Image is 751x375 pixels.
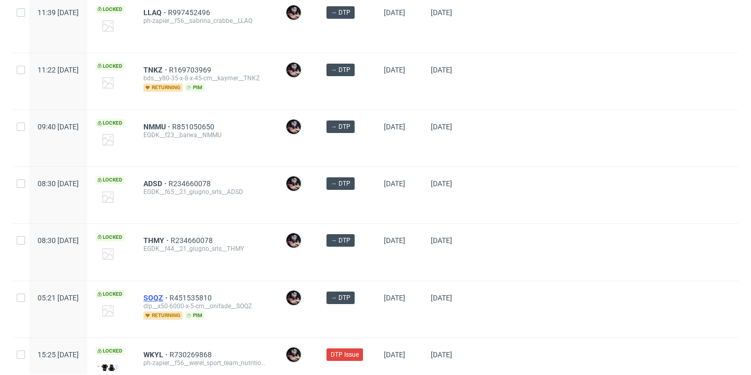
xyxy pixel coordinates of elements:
[185,83,204,92] span: pim
[431,123,452,131] span: [DATE]
[431,350,452,359] span: [DATE]
[384,350,405,359] span: [DATE]
[143,179,168,188] a: ADSD
[38,179,79,188] span: 08:30 [DATE]
[286,63,301,77] img: Sylwia Święćkowska
[331,293,350,303] span: → DTP
[143,350,169,359] a: WKYL
[38,66,79,74] span: 11:22 [DATE]
[331,179,350,188] span: → DTP
[38,123,79,131] span: 09:40 [DATE]
[171,236,215,245] a: R234660078
[38,236,79,245] span: 08:30 [DATE]
[185,311,204,320] span: pim
[169,66,213,74] a: R169703969
[95,5,125,14] span: Locked
[168,179,213,188] a: R234660078
[431,294,452,302] span: [DATE]
[143,188,269,196] div: EGDK__f65__21_giugno_srls__ADSD
[286,176,301,191] img: Sylwia Święćkowska
[286,233,301,248] img: Sylwia Święćkowska
[331,122,350,131] span: → DTP
[168,8,212,17] a: R997452496
[38,350,79,359] span: 15:25 [DATE]
[143,245,269,253] div: EGDK__f44__21_giugno_srls__THMY
[95,176,125,184] span: Locked
[143,66,169,74] a: TNKZ
[143,359,269,367] div: ph-zapier__f56__werel_sport_team_nutrition__WKYL
[286,5,301,20] img: Sylwia Święćkowska
[331,350,359,359] span: DTP Issue
[431,179,452,188] span: [DATE]
[431,8,452,17] span: [DATE]
[169,350,214,359] a: R730269868
[95,62,125,70] span: Locked
[143,17,269,25] div: ph-zapier__f56__sabrina_crabbe__LLAQ
[169,294,214,302] a: R451535810
[286,291,301,305] img: Sylwia Święćkowska
[95,364,120,372] img: version_two_editor_design.png
[143,236,171,245] a: THMY
[143,74,269,82] div: bds__y80-35-x-8-x-45-cm__kaymer__TNKZ
[286,119,301,134] img: Sylwia Święćkowska
[384,294,405,302] span: [DATE]
[143,131,269,139] div: EGDK__f23__barwa__NMMU
[95,233,125,241] span: Locked
[143,302,269,310] div: dlp__x50-6000-x-5-cm__onifade__SOQZ
[38,294,79,302] span: 05:21 [DATE]
[431,66,452,74] span: [DATE]
[143,8,168,17] a: LLAQ
[431,236,452,245] span: [DATE]
[38,8,79,17] span: 11:39 [DATE]
[143,123,172,131] a: NMMU
[384,123,405,131] span: [DATE]
[143,311,183,320] span: returning
[143,83,183,92] span: returning
[331,236,350,245] span: → DTP
[95,347,125,355] span: Locked
[172,123,216,131] a: R851050650
[384,236,405,245] span: [DATE]
[331,8,350,17] span: → DTP
[384,66,405,74] span: [DATE]
[143,294,169,302] a: SOQZ
[384,8,405,17] span: [DATE]
[384,179,405,188] span: [DATE]
[95,290,125,298] span: Locked
[95,119,125,127] span: Locked
[286,347,301,362] img: Sylwia Święćkowska
[331,65,350,75] span: → DTP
